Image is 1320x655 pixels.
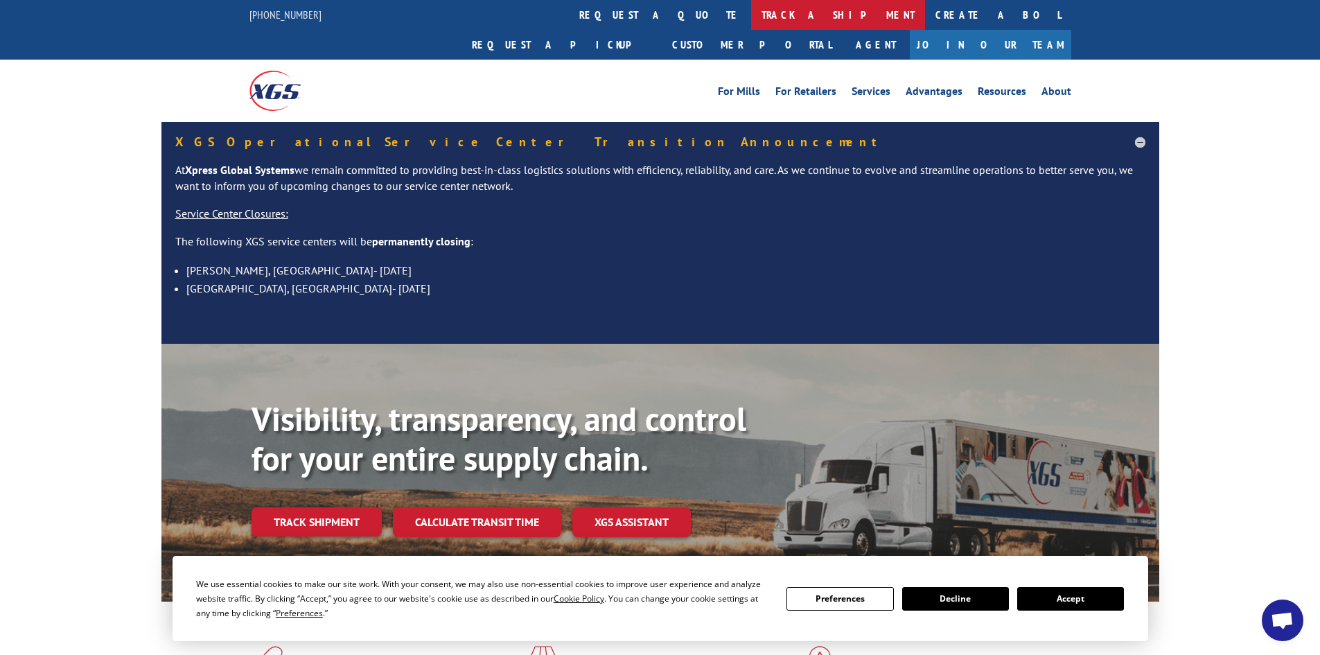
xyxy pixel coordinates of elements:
button: Decline [902,587,1009,611]
a: Open chat [1262,600,1303,641]
li: [GEOGRAPHIC_DATA], [GEOGRAPHIC_DATA]- [DATE] [186,279,1145,297]
a: [PHONE_NUMBER] [249,8,322,21]
li: [PERSON_NAME], [GEOGRAPHIC_DATA]- [DATE] [186,261,1145,279]
a: Join Our Team [910,30,1071,60]
span: Preferences [276,607,323,619]
div: Cookie Consent Prompt [173,556,1148,641]
u: Service Center Closures: [175,207,288,220]
a: Calculate transit time [393,507,561,537]
p: The following XGS service centers will be : [175,234,1145,261]
p: At we remain committed to providing best-in-class logistics solutions with efficiency, reliabilit... [175,162,1145,207]
button: Preferences [786,587,893,611]
a: Request a pickup [461,30,662,60]
a: Agent [842,30,910,60]
h5: XGS Operational Service Center Transition Announcement [175,136,1145,148]
a: XGS ASSISTANT [572,507,691,537]
span: Cookie Policy [554,593,604,604]
b: Visibility, transparency, and control for your entire supply chain. [252,397,746,480]
strong: permanently closing [372,234,470,248]
a: Customer Portal [662,30,842,60]
button: Accept [1017,587,1124,611]
a: Services [852,86,890,101]
a: Resources [978,86,1026,101]
div: We use essential cookies to make our site work. With your consent, we may also use non-essential ... [196,577,770,620]
a: For Retailers [775,86,836,101]
a: About [1041,86,1071,101]
a: For Mills [718,86,760,101]
strong: Xpress Global Systems [185,163,294,177]
a: Advantages [906,86,962,101]
a: Track shipment [252,507,382,536]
